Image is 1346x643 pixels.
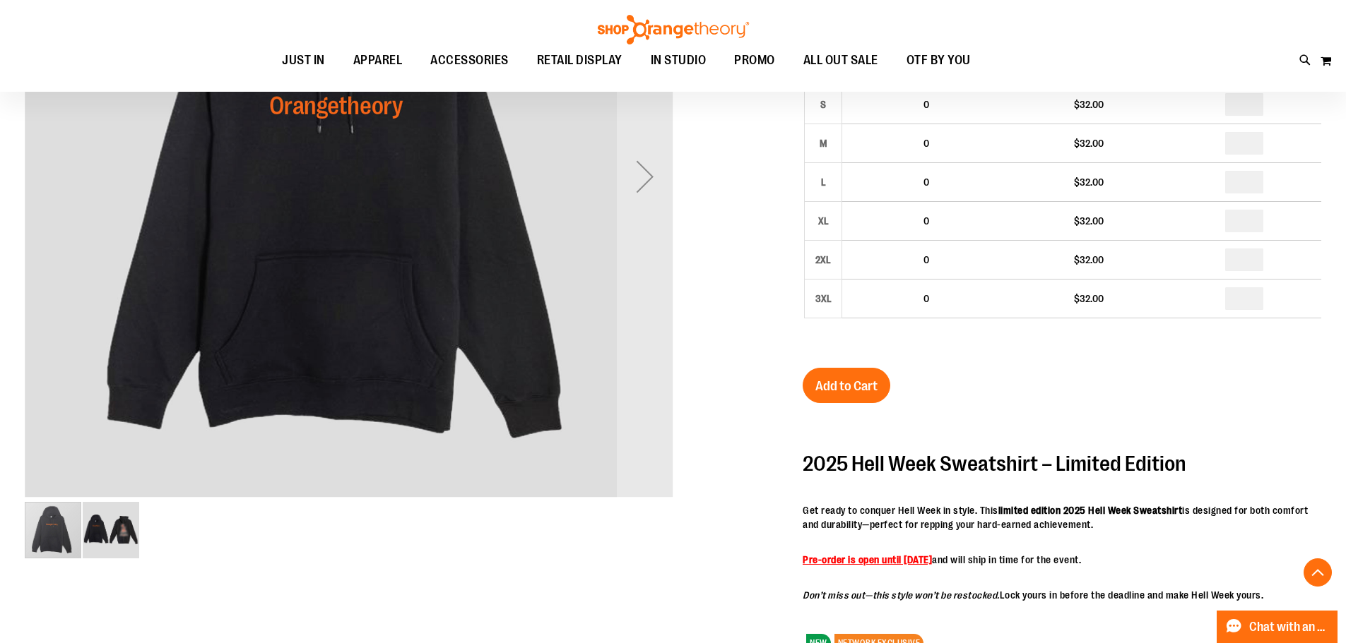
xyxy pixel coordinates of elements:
[1017,175,1160,189] div: $32.00
[430,44,509,76] span: ACCESSORIES
[813,210,834,232] div: XL
[907,44,971,76] span: OTF BY YOU
[813,249,834,270] div: 2XL
[998,505,1183,516] strong: limited edition 2025 Hell Week Sweatshirt
[353,44,403,76] span: APPAREL
[83,502,139,558] img: 2025 Hell Week Hooded Sweatshirt
[803,553,1321,567] p: and will ship in time for the event.
[1249,620,1329,634] span: Chat with an Expert
[282,44,325,76] span: JUST IN
[1017,214,1160,228] div: $32.00
[1017,97,1160,112] div: $32.00
[815,378,878,394] span: Add to Cart
[923,293,929,304] span: 0
[1304,558,1332,587] button: Back To Top
[803,368,890,403] button: Add to Cart
[803,554,932,565] strong: Pre-order is open until [DATE]
[25,500,83,560] div: image 1 of 2
[813,94,834,115] div: S
[923,99,929,110] span: 0
[813,133,834,154] div: M
[734,44,775,76] span: PROMO
[803,44,878,76] span: ALL OUT SALE
[596,15,751,44] img: Shop Orangetheory
[83,500,139,560] div: image 2 of 2
[537,44,622,76] span: RETAIL DISPLAY
[813,288,834,309] div: 3XL
[923,138,929,149] span: 0
[923,254,929,265] span: 0
[651,44,707,76] span: IN STUDIO
[923,176,929,188] span: 0
[803,588,1321,602] p: Lock yours in before the deadline and make Hell Week yours.
[813,172,834,193] div: L
[1217,611,1338,643] button: Chat with an Expert
[923,215,929,227] span: 0
[803,589,1000,601] em: Don’t miss out—this style won’t be restocked.
[803,452,1321,475] h2: 2025 Hell Week Sweatshirt – Limited Edition
[1017,292,1160,306] div: $32.00
[803,503,1321,531] p: Get ready to conquer Hell Week in style. This is designed for both comfort and durability—perfect...
[1017,253,1160,267] div: $32.00
[1017,136,1160,150] div: $32.00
